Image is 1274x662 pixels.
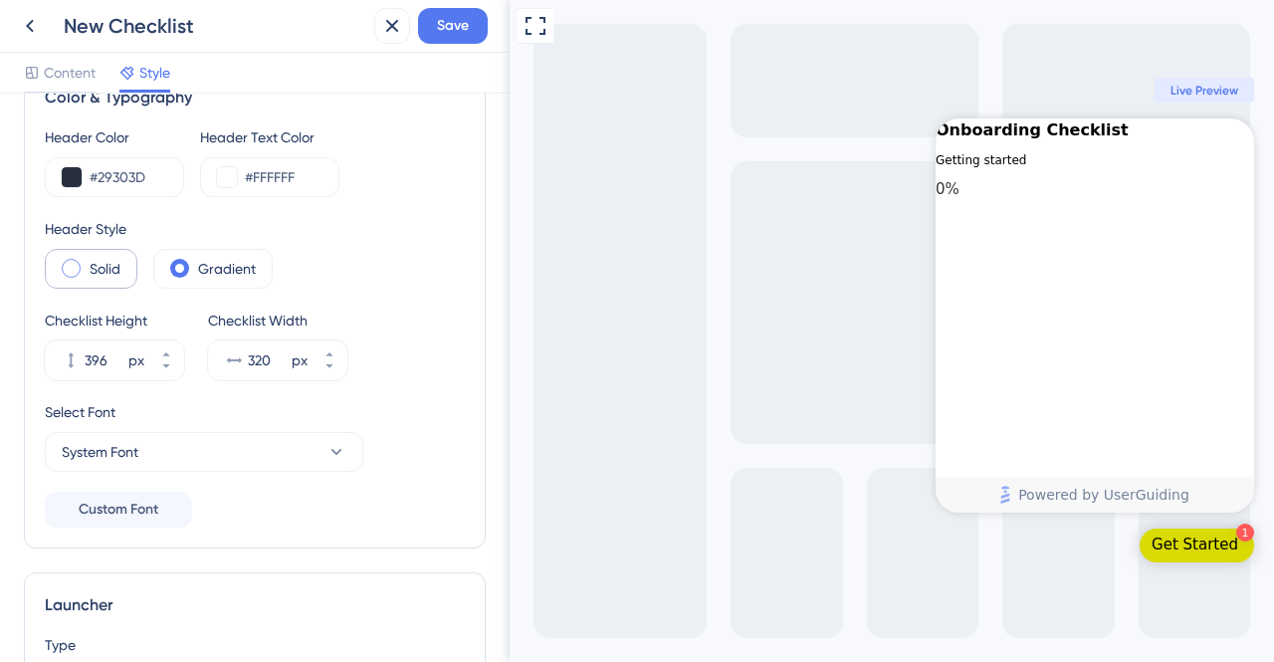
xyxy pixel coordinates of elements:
button: Save [418,8,488,44]
div: New Checklist [64,12,366,40]
div: Onboarding Checklist [426,118,619,142]
div: Checklist Container [426,118,744,513]
div: Footer [426,477,744,513]
div: Type [45,633,465,657]
label: Gradient [198,257,256,281]
span: Live Preview [661,83,729,99]
div: Close Checklist [721,118,744,142]
button: System Font [45,432,363,472]
span: Save [437,14,469,38]
div: Header Text Color [200,125,339,149]
div: Checklist Height [45,309,184,332]
span: Content [44,61,96,85]
div: px [292,348,308,372]
div: 0% [426,180,450,200]
div: Header Color [45,125,184,149]
div: Get Started [642,536,729,555]
div: 1 [727,524,744,542]
span: System Font [62,440,138,464]
div: Checklist progress: 0% [426,180,744,200]
div: Open Get Started checklist, remaining modules: 1 [630,529,744,562]
span: Custom Font [79,498,158,522]
div: Color & Typography [45,86,465,110]
div: Select Font [45,400,465,424]
input: px [248,348,288,372]
div: px [128,348,144,372]
button: px [312,360,347,380]
button: px [148,360,184,380]
button: px [312,340,347,360]
label: Solid [90,257,120,281]
button: Custom Font [45,492,192,528]
div: Checklist items [426,208,744,445]
span: Powered by UserGuiding [509,483,680,507]
div: Launcher [45,593,465,617]
button: px [148,340,184,360]
div: Header Style [45,217,465,241]
div: Checklist Width [208,309,347,332]
input: px [85,348,124,372]
span: Style [139,61,170,85]
div: Getting started [426,150,517,170]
